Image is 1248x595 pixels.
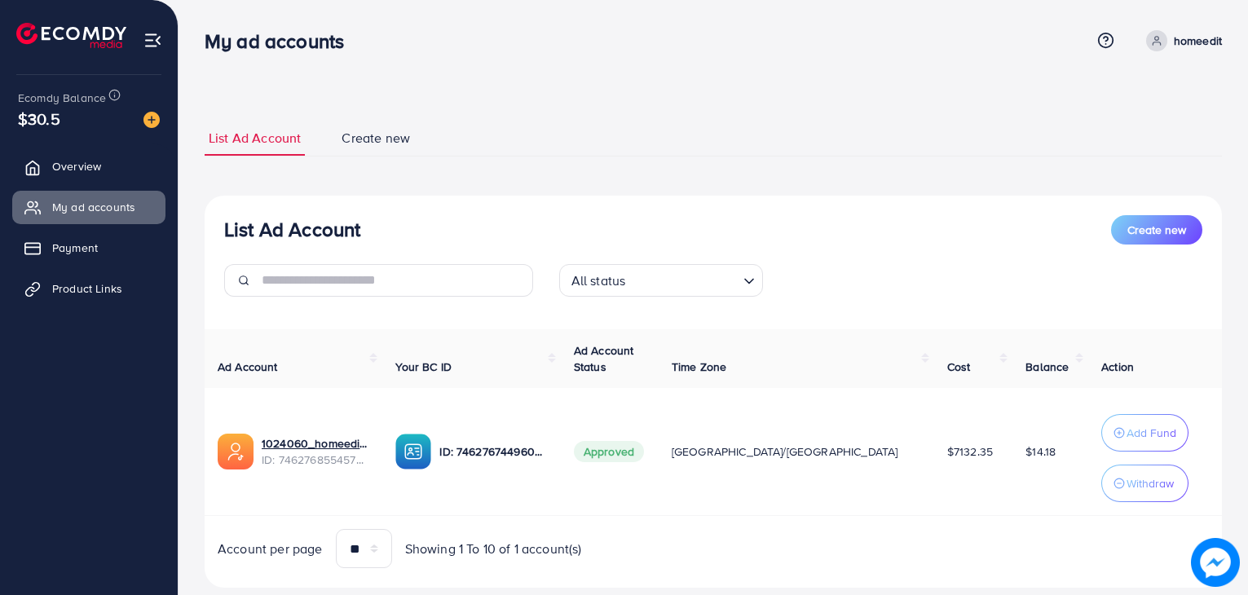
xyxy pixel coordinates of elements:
[218,540,323,558] span: Account per page
[1025,443,1056,460] span: $14.18
[1140,30,1222,51] a: homeedit
[1127,423,1176,443] p: Add Fund
[12,231,165,264] a: Payment
[205,29,357,53] h3: My ad accounts
[52,158,101,174] span: Overview
[12,191,165,223] a: My ad accounts
[439,442,547,461] p: ID: 7462767449604177937
[52,199,135,215] span: My ad accounts
[672,443,898,460] span: [GEOGRAPHIC_DATA]/[GEOGRAPHIC_DATA]
[1174,31,1222,51] p: homeedit
[18,107,60,130] span: $30.5
[143,112,160,128] img: image
[1025,359,1069,375] span: Balance
[218,359,278,375] span: Ad Account
[1101,465,1188,502] button: Withdraw
[218,434,254,469] img: ic-ads-acc.e4c84228.svg
[1101,414,1188,452] button: Add Fund
[262,435,369,469] div: <span class='underline'>1024060_homeedit7_1737561213516</span></br>7462768554572742672
[395,359,452,375] span: Your BC ID
[672,359,726,375] span: Time Zone
[262,435,369,452] a: 1024060_homeedit7_1737561213516
[143,31,162,50] img: menu
[209,129,301,148] span: List Ad Account
[1127,222,1186,238] span: Create new
[947,359,971,375] span: Cost
[224,218,360,241] h3: List Ad Account
[16,23,126,48] img: logo
[1194,541,1236,583] img: image
[1111,215,1202,245] button: Create new
[52,280,122,297] span: Product Links
[574,441,644,462] span: Approved
[262,452,369,468] span: ID: 7462768554572742672
[947,443,993,460] span: $7132.35
[574,342,634,375] span: Ad Account Status
[12,150,165,183] a: Overview
[1127,474,1174,493] p: Withdraw
[405,540,582,558] span: Showing 1 To 10 of 1 account(s)
[559,264,763,297] div: Search for option
[12,272,165,305] a: Product Links
[52,240,98,256] span: Payment
[630,266,736,293] input: Search for option
[18,90,106,106] span: Ecomdy Balance
[568,269,629,293] span: All status
[395,434,431,469] img: ic-ba-acc.ded83a64.svg
[342,129,410,148] span: Create new
[1101,359,1134,375] span: Action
